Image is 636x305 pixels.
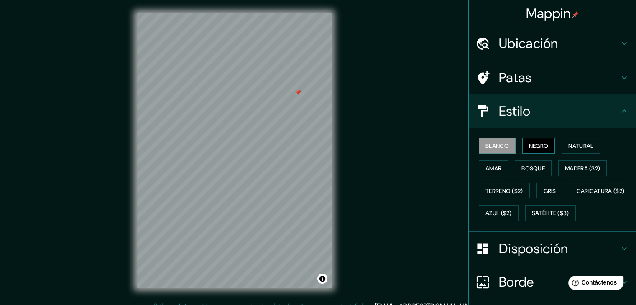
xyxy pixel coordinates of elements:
div: Estilo [469,94,636,128]
div: Patas [469,61,636,94]
button: Activar o desactivar atribución [317,274,327,284]
font: Satélite ($3) [532,210,569,217]
div: Ubicación [469,27,636,60]
img: pin-icon.png [572,11,579,18]
button: Azul ($2) [479,205,519,221]
button: Gris [536,183,563,199]
button: Natural [562,138,600,154]
font: Natural [568,142,593,150]
button: Caricatura ($2) [570,183,631,199]
font: Bosque [521,165,545,172]
font: Mappin [526,5,571,22]
font: Blanco [485,142,509,150]
button: Terreno ($2) [479,183,530,199]
button: Satélite ($3) [525,205,576,221]
button: Amar [479,160,508,176]
font: Negro [529,142,549,150]
canvas: Mapa [137,13,332,288]
font: Caricatura ($2) [577,187,625,195]
button: Negro [522,138,555,154]
font: Borde [499,273,534,291]
font: Ubicación [499,35,558,52]
font: Estilo [499,102,530,120]
button: Madera ($2) [558,160,607,176]
font: Azul ($2) [485,210,512,217]
div: Borde [469,265,636,299]
button: Bosque [515,160,552,176]
font: Terreno ($2) [485,187,523,195]
div: Disposición [469,232,636,265]
font: Madera ($2) [565,165,600,172]
font: Disposición [499,240,568,257]
font: Amar [485,165,501,172]
iframe: Lanzador de widgets de ayuda [562,272,627,296]
font: Patas [499,69,532,86]
font: Gris [544,187,556,195]
button: Blanco [479,138,516,154]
